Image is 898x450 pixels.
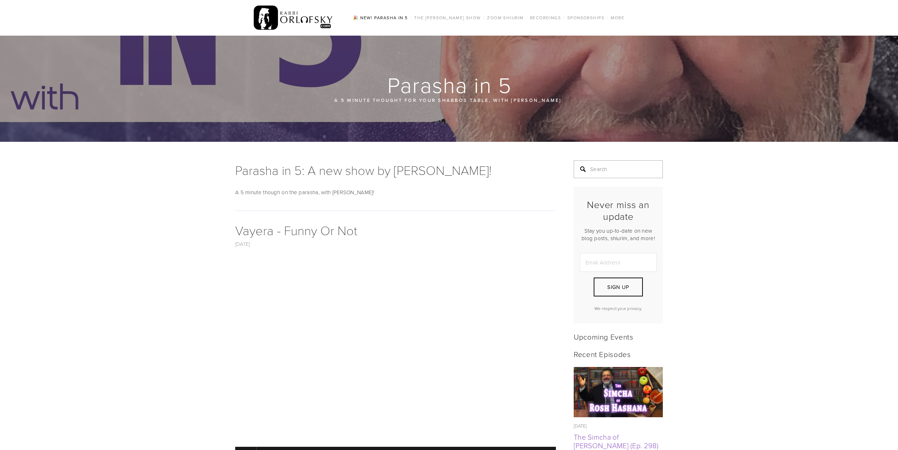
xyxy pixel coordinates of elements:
[574,350,663,358] h2: Recent Episodes
[609,13,627,22] a: More
[594,278,643,296] button: Sign Up
[235,188,556,197] p: A 5 minute though on the parasha, with [PERSON_NAME]!
[574,160,663,178] input: Search
[235,257,556,438] iframe: Vayera - Funny Or Not | Rabbi Dovid Orlofsky
[235,73,664,96] h1: Parasha in 5
[574,367,663,417] img: The Simcha of Rosh Hashana (Ep. 298)
[254,4,333,32] img: RabbiOrlofsky.com
[235,160,556,180] h1: Parasha in 5: A new show by [PERSON_NAME]!
[278,96,620,104] p: A 5 minute thought for your Shabbos table, with [PERSON_NAME].
[485,13,526,22] a: Zoom Shiurim
[565,13,607,22] a: Sponsorships
[235,240,250,248] a: [DATE]
[410,15,412,21] span: /
[580,199,657,222] h2: Never miss an update
[235,221,357,239] a: Vayera - Funny Or Not
[607,15,608,21] span: /
[351,13,410,22] a: 🎉 NEW! Parasha in 5
[574,423,587,429] time: [DATE]
[607,283,629,291] span: Sign Up
[574,332,663,341] h2: Upcoming Events
[580,305,657,311] p: We respect your privacy.
[580,227,657,242] p: Stay you up-to-date on new blog posts, shiurim, and more!
[580,253,657,272] input: Email Address
[483,15,485,21] span: /
[528,13,563,22] a: Recordings
[563,15,565,21] span: /
[412,13,483,22] a: The [PERSON_NAME] Show
[526,15,528,21] span: /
